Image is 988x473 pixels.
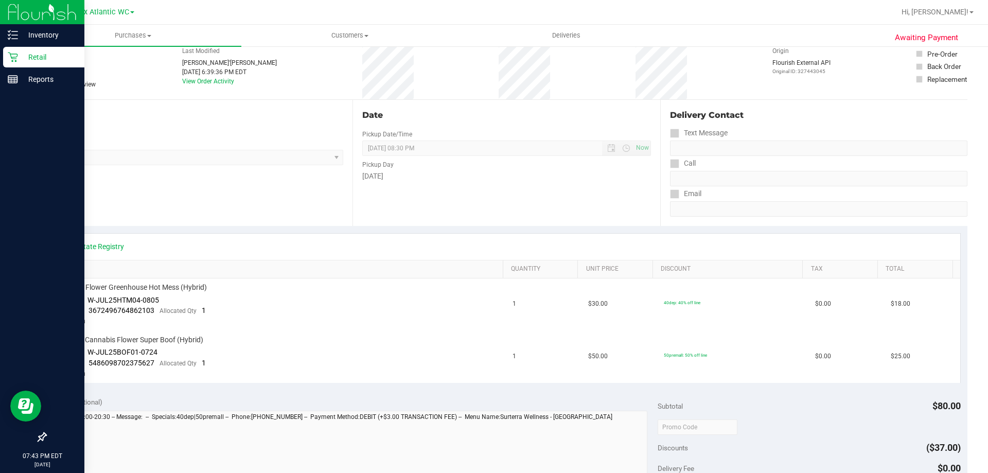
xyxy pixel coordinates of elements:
[160,360,197,367] span: Allocated Qty
[202,359,206,367] span: 1
[25,31,241,40] span: Purchases
[658,464,694,472] span: Delivery Fee
[87,348,157,356] span: W-JUL25BOF01-0724
[588,352,608,361] span: $50.00
[513,352,516,361] span: 1
[241,25,458,46] a: Customers
[242,31,457,40] span: Customers
[772,67,831,75] p: Original ID: 327443045
[76,8,129,16] span: Jax Atlantic WC
[926,442,961,453] span: ($37.00)
[5,461,80,468] p: [DATE]
[891,352,910,361] span: $25.00
[664,300,700,305] span: 40dep: 40% off line
[927,74,967,84] div: Replacement
[670,156,696,171] label: Call
[513,299,516,309] span: 1
[89,306,154,314] span: 3672496764862103
[815,352,831,361] span: $0.00
[18,51,80,63] p: Retail
[586,265,649,273] a: Unit Price
[588,299,608,309] span: $30.00
[59,335,203,345] span: FT 3.5g Cannabis Flower Super Boof (Hybrid)
[182,67,277,77] div: [DATE] 6:39:36 PM EDT
[8,52,18,62] inline-svg: Retail
[886,265,948,273] a: Total
[815,299,831,309] span: $0.00
[10,391,41,422] iframe: Resource center
[927,61,961,72] div: Back Order
[362,130,412,139] label: Pickup Date/Time
[89,359,154,367] span: 5486098702375627
[25,25,241,46] a: Purchases
[670,186,701,201] label: Email
[182,58,277,67] div: [PERSON_NAME]'[PERSON_NAME]
[87,296,159,304] span: W-JUL25HTM04-0805
[8,30,18,40] inline-svg: Inventory
[927,49,958,59] div: Pre-Order
[772,58,831,75] div: Flourish External API
[891,299,910,309] span: $18.00
[811,265,874,273] a: Tax
[458,25,675,46] a: Deliveries
[658,402,683,410] span: Subtotal
[658,439,688,457] span: Discounts
[5,451,80,461] p: 07:43 PM EDT
[670,109,967,121] div: Delivery Contact
[182,78,234,85] a: View Order Activity
[362,171,650,182] div: [DATE]
[932,400,961,411] span: $80.00
[45,109,343,121] div: Location
[18,29,80,41] p: Inventory
[511,265,574,273] a: Quantity
[658,419,737,435] input: Promo Code
[160,307,197,314] span: Allocated Qty
[670,126,728,141] label: Text Message
[59,283,207,292] span: FD 3.5g Flower Greenhouse Hot Mess (Hybrid)
[670,141,967,156] input: Format: (999) 999-9999
[202,306,206,314] span: 1
[895,32,958,44] span: Awaiting Payment
[18,73,80,85] p: Reports
[664,353,707,358] span: 50premall: 50% off line
[362,160,394,169] label: Pickup Day
[661,265,799,273] a: Discount
[182,46,220,56] label: Last Modified
[61,265,499,273] a: SKU
[362,109,650,121] div: Date
[62,241,124,252] a: View State Registry
[902,8,968,16] span: Hi, [PERSON_NAME]!
[772,46,789,56] label: Origin
[538,31,594,40] span: Deliveries
[8,74,18,84] inline-svg: Reports
[670,171,967,186] input: Format: (999) 999-9999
